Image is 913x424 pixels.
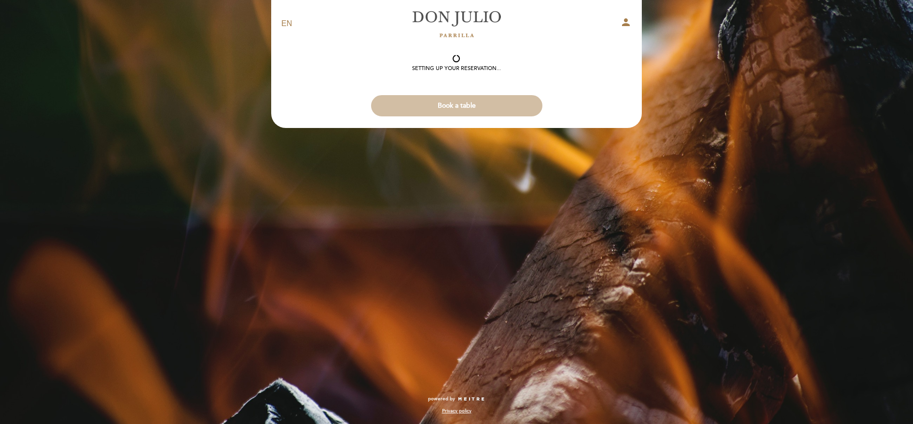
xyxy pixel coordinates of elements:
a: [PERSON_NAME] [396,11,517,37]
a: powered by [428,396,485,402]
button: person [620,16,632,31]
a: Privacy policy [442,408,471,414]
i: person [620,16,632,28]
div: Setting up your reservation... [412,65,501,72]
button: Book a table [371,95,542,116]
img: MEITRE [457,397,485,402]
span: powered by [428,396,455,402]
